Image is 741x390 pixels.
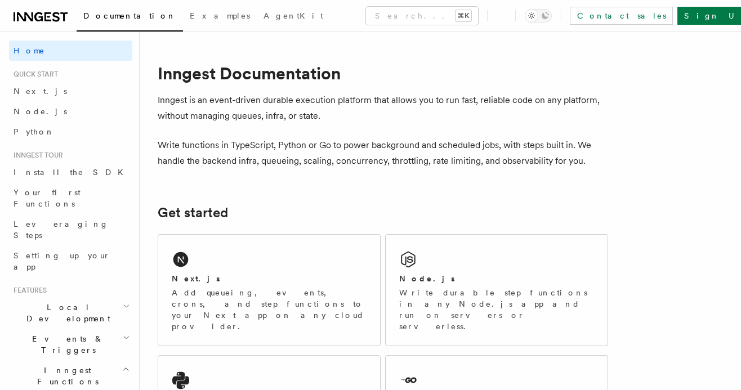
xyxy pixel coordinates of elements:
[9,329,132,360] button: Events & Triggers
[399,287,594,332] p: Write durable step functions in any Node.js app and run on servers or serverless.
[9,333,123,356] span: Events & Triggers
[385,234,608,346] a: Node.jsWrite durable step functions in any Node.js app and run on servers or serverless.
[9,365,122,387] span: Inngest Functions
[257,3,330,30] a: AgentKit
[9,214,132,245] a: Leveraging Steps
[9,41,132,61] a: Home
[14,168,130,177] span: Install the SDK
[14,188,81,208] span: Your first Functions
[190,11,250,20] span: Examples
[366,7,478,25] button: Search...⌘K
[158,234,381,346] a: Next.jsAdd queueing, events, crons, and step functions to your Next app on any cloud provider.
[9,81,132,101] a: Next.js
[14,107,67,116] span: Node.js
[9,162,132,182] a: Install the SDK
[83,11,176,20] span: Documentation
[77,3,183,32] a: Documentation
[525,9,552,23] button: Toggle dark mode
[399,273,455,284] h2: Node.js
[158,63,608,83] h1: Inngest Documentation
[9,182,132,214] a: Your first Functions
[264,11,323,20] span: AgentKit
[456,10,471,21] kbd: ⌘K
[14,45,45,56] span: Home
[14,127,55,136] span: Python
[9,101,132,122] a: Node.js
[9,245,132,277] a: Setting up your app
[9,302,123,324] span: Local Development
[172,287,367,332] p: Add queueing, events, crons, and step functions to your Next app on any cloud provider.
[158,205,228,221] a: Get started
[183,3,257,30] a: Examples
[9,122,132,142] a: Python
[9,297,132,329] button: Local Development
[14,87,67,96] span: Next.js
[9,70,58,79] span: Quick start
[14,251,110,271] span: Setting up your app
[570,7,673,25] a: Contact sales
[14,219,109,240] span: Leveraging Steps
[158,92,608,124] p: Inngest is an event-driven durable execution platform that allows you to run fast, reliable code ...
[9,286,47,295] span: Features
[172,273,220,284] h2: Next.js
[9,151,63,160] span: Inngest tour
[158,137,608,169] p: Write functions in TypeScript, Python or Go to power background and scheduled jobs, with steps bu...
